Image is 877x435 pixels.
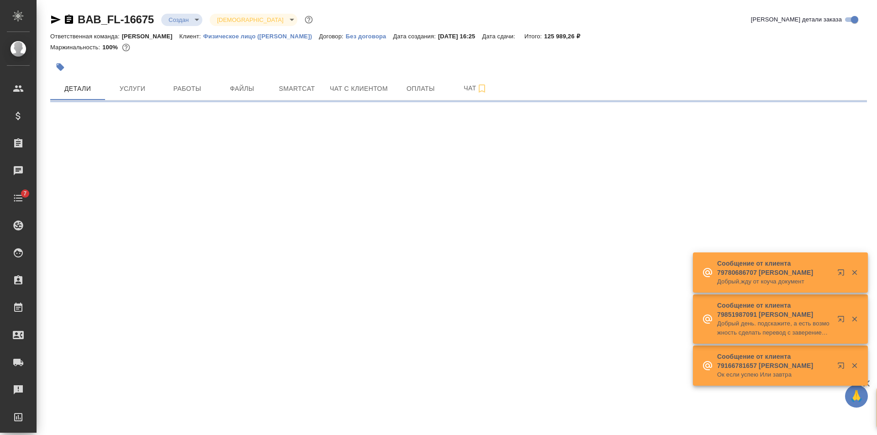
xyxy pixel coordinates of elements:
[165,83,209,94] span: Работы
[102,44,120,51] p: 100%
[50,44,102,51] p: Маржинальность:
[832,356,854,378] button: Открыть в новой вкладке
[122,33,180,40] p: [PERSON_NAME]
[476,83,487,94] svg: Подписаться
[399,83,443,94] span: Оплаты
[717,259,831,277] p: Сообщение от клиента 79780686707 [PERSON_NAME]
[346,32,393,40] a: Без договора
[751,15,842,24] span: [PERSON_NAME] детали заказа
[482,33,518,40] p: Дата сдачи:
[180,33,203,40] p: Клиент:
[203,32,319,40] a: Физическое лицо ([PERSON_NAME])
[18,189,32,198] span: 7
[50,14,61,25] button: Скопировать ссылку для ЯМессенджера
[166,16,191,24] button: Создан
[161,14,202,26] div: Создан
[544,33,586,40] p: 125 989,26 ₽
[120,42,132,53] button: 0.00 RUB;
[214,16,286,24] button: [DEMOGRAPHIC_DATA]
[717,277,831,286] p: Добрый,жду от коуча документ
[438,33,482,40] p: [DATE] 16:25
[717,301,831,319] p: Сообщение от клиента 79851987091 [PERSON_NAME]
[2,187,34,210] a: 7
[845,315,864,323] button: Закрыть
[203,33,319,40] p: Физическое лицо ([PERSON_NAME])
[524,33,544,40] p: Итого:
[717,352,831,370] p: Сообщение от клиента 79166781657 [PERSON_NAME]
[50,33,122,40] p: Ответственная команда:
[832,310,854,332] button: Открыть в новой вкладке
[56,83,100,94] span: Детали
[454,83,497,94] span: Чат
[50,57,70,77] button: Добавить тэг
[845,268,864,277] button: Закрыть
[111,83,154,94] span: Услуги
[78,13,154,26] a: BAB_FL-16675
[63,14,74,25] button: Скопировать ссылку
[210,14,297,26] div: Создан
[845,362,864,370] button: Закрыть
[330,83,388,94] span: Чат с клиентом
[393,33,438,40] p: Дата создания:
[832,263,854,285] button: Открыть в новой вкладке
[346,33,393,40] p: Без договора
[220,83,264,94] span: Файлы
[303,14,315,26] button: Доп статусы указывают на важность/срочность заказа
[319,33,346,40] p: Договор:
[717,319,831,337] p: Добрый день. подскажите, а есть возможность сделать перевод с заверением напрямую с испанского на ан
[717,370,831,379] p: Ок если успею Или завтра
[275,83,319,94] span: Smartcat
